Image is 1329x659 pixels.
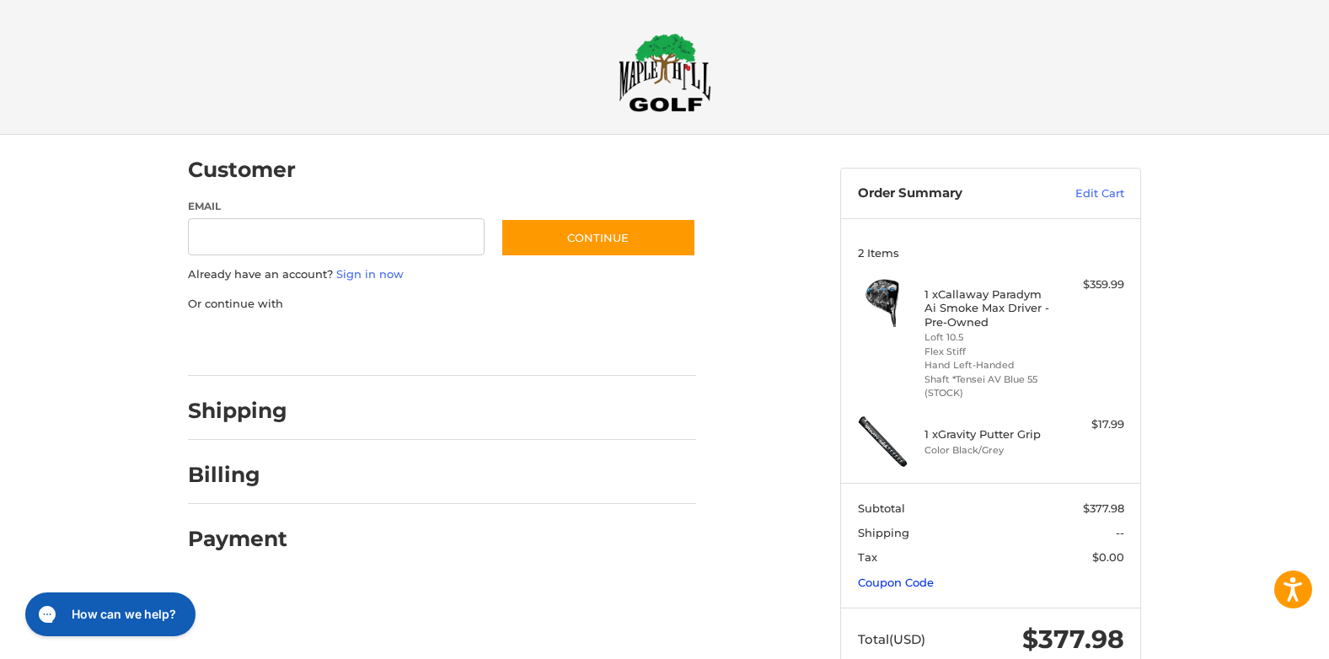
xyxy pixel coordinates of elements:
[188,199,485,214] label: Email
[17,587,201,642] iframe: Gorgias live chat messenger
[924,427,1053,441] h4: 1 x Gravity Putter Grip
[858,526,909,539] span: Shipping
[1039,185,1124,202] a: Edit Cart
[924,443,1053,458] li: Color Black/Grey
[1058,276,1124,293] div: $359.99
[1022,624,1124,655] span: $377.98
[188,266,696,283] p: Already have an account?
[858,246,1124,260] h3: 2 Items
[188,398,287,424] h2: Shipping
[183,329,309,359] iframe: PayPal-paypal
[924,345,1053,359] li: Flex Stiff
[858,185,1039,202] h3: Order Summary
[1116,526,1124,539] span: --
[501,218,696,257] button: Continue
[1058,416,1124,433] div: $17.99
[619,33,711,112] img: Maple Hill Golf
[924,358,1053,372] li: Hand Left-Handed
[336,267,404,281] a: Sign in now
[858,501,905,515] span: Subtotal
[858,631,925,647] span: Total (USD)
[1190,613,1329,659] iframe: Google Customer Reviews
[924,330,1053,345] li: Loft 10.5
[469,329,595,359] iframe: PayPal-venmo
[188,296,696,313] p: Or continue with
[188,462,287,488] h2: Billing
[1083,501,1124,515] span: $377.98
[1092,550,1124,564] span: $0.00
[188,526,287,552] h2: Payment
[858,576,934,589] a: Coupon Code
[188,157,296,183] h2: Customer
[924,372,1053,400] li: Shaft *Tensei AV Blue 55 (STOCK)
[858,550,877,564] span: Tax
[325,329,452,359] iframe: PayPal-paylater
[924,287,1053,329] h4: 1 x Callaway Paradym Ai Smoke Max Driver - Pre-Owned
